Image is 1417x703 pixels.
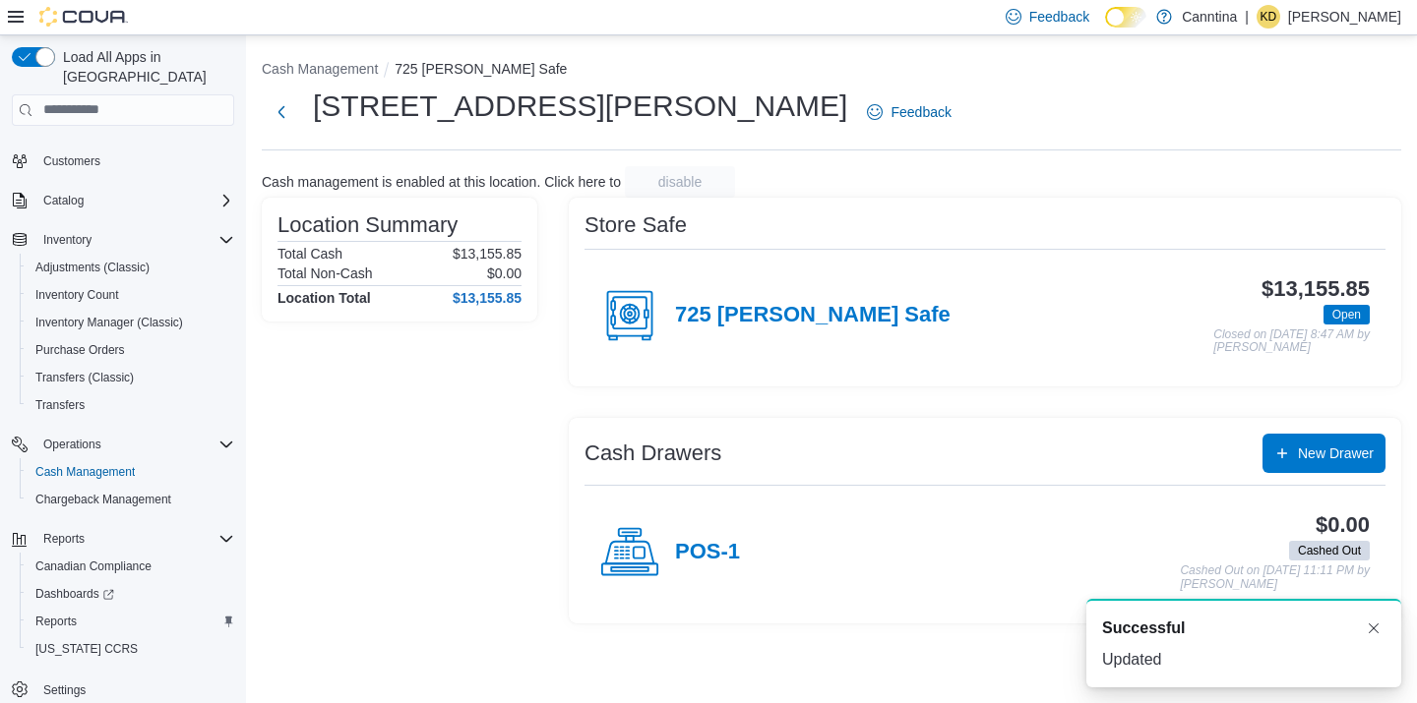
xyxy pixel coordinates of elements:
span: Catalog [35,189,234,212]
span: Cashed Out [1289,541,1370,560]
button: Reports [35,527,92,551]
span: Cash Management [28,460,234,484]
a: Dashboards [28,582,122,606]
button: Catalog [4,187,242,214]
span: Reports [43,531,85,547]
a: Customers [35,149,108,173]
span: Catalog [43,193,84,208]
a: Purchase Orders [28,338,133,362]
span: Transfers [28,393,234,417]
span: Adjustments (Classic) [35,260,150,275]
span: Customers [35,148,234,173]
span: Reports [28,610,234,633]
p: Closed on [DATE] 8:47 AM by [PERSON_NAME] [1213,328,1370,355]
a: Canadian Compliance [28,555,159,578]
span: Washington CCRS [28,637,234,661]
span: Transfers (Classic) [35,370,134,385]
a: Chargeback Management [28,488,179,511]
span: Reports [35,614,77,629]
p: | [1245,5,1249,29]
button: Reports [20,608,242,635]
h3: $13,155.85 [1262,277,1370,301]
span: Load All Apps in [GEOGRAPHIC_DATA] [55,47,234,87]
a: Settings [35,678,93,702]
h1: [STREET_ADDRESS][PERSON_NAME] [313,87,847,126]
span: Settings [35,676,234,701]
span: Customers [43,153,100,169]
span: Successful [1102,616,1185,640]
span: Operations [43,437,101,452]
a: Feedback [859,92,958,132]
h4: 725 [PERSON_NAME] Safe [675,303,951,328]
button: Reports [4,525,242,553]
h3: Cash Drawers [585,441,721,465]
span: Inventory Manager (Classic) [35,315,183,330]
h4: POS-1 [675,540,740,565]
span: Open [1324,305,1370,324]
div: Updated [1102,648,1386,672]
h4: $13,155.85 [453,290,522,306]
h6: Total Non-Cash [277,265,373,281]
nav: An example of EuiBreadcrumbs [262,59,1401,83]
a: Transfers (Classic) [28,366,142,389]
span: [US_STATE] CCRS [35,641,138,657]
button: Operations [4,431,242,458]
span: Dashboards [28,582,234,606]
span: Inventory [35,228,234,252]
button: Inventory Count [20,281,242,309]
span: Inventory Manager (Classic) [28,311,234,334]
button: 725 [PERSON_NAME] Safe [395,61,567,77]
span: Inventory [43,232,92,248]
span: Settings [43,682,86,698]
span: Chargeback Management [35,492,171,507]
span: Reports [35,527,234,551]
span: Cashed Out [1298,542,1361,559]
input: Dark Mode [1105,7,1146,28]
button: Settings [4,674,242,703]
button: Inventory [4,226,242,254]
span: disable [658,172,702,192]
a: Reports [28,610,85,633]
button: Cash Management [262,61,378,77]
p: [PERSON_NAME] [1288,5,1401,29]
p: Cashed Out on [DATE] 11:11 PM by [PERSON_NAME] [1180,564,1370,591]
button: Purchase Orders [20,336,242,364]
button: Next [262,92,301,132]
button: Inventory [35,228,99,252]
img: Cova [39,7,128,27]
span: Canadian Compliance [35,558,152,574]
span: Adjustments (Classic) [28,256,234,279]
h3: Store Safe [585,213,687,237]
span: Chargeback Management [28,488,234,511]
button: Chargeback Management [20,486,242,513]
h3: $0.00 [1316,513,1370,537]
div: Kathryn DeSante [1257,5,1280,29]
span: Dashboards [35,586,114,602]
button: Catalog [35,189,92,212]
span: Feedback [891,102,951,122]
span: KD [1261,5,1277,29]
button: Adjustments (Classic) [20,254,242,281]
a: Inventory Manager (Classic) [28,311,191,334]
button: Customers [4,146,242,175]
button: Cash Management [20,458,242,486]
p: $13,155.85 [453,246,522,262]
h4: Location Total [277,290,371,306]
a: Cash Management [28,460,143,484]
a: [US_STATE] CCRS [28,637,146,661]
button: Canadian Compliance [20,553,242,580]
a: Transfers [28,393,92,417]
button: Inventory Manager (Classic) [20,309,242,336]
button: Transfers [20,391,242,419]
button: Operations [35,433,109,456]
p: Cash management is enabled at this location. Click here to [262,174,621,190]
h6: Total Cash [277,246,342,262]
div: Notification [1102,616,1386,640]
span: Operations [35,433,234,456]
span: Feedback [1029,7,1089,27]
span: Purchase Orders [28,338,234,362]
span: Transfers (Classic) [28,366,234,389]
span: Canadian Compliance [28,555,234,578]
span: Inventory Count [35,287,119,303]
span: New Drawer [1298,443,1374,463]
